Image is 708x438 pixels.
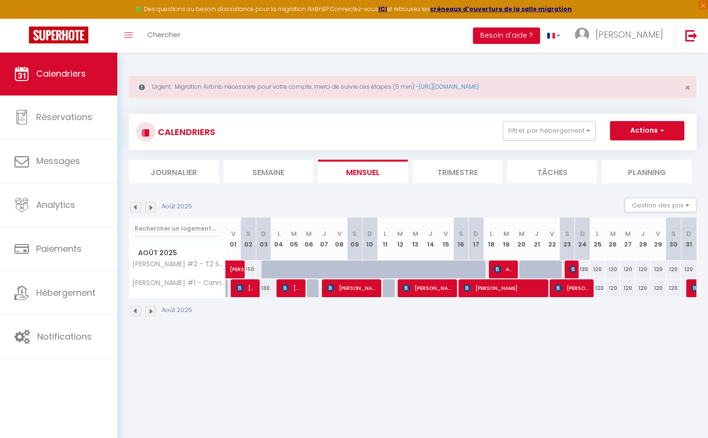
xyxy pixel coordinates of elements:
[625,229,631,238] abbr: M
[636,279,651,297] div: 120
[636,218,651,260] th: 28
[230,255,252,274] span: [PERSON_NAME] [PERSON_NAME]
[568,19,675,53] a: ... [PERSON_NAME]
[685,82,690,94] span: ×
[596,28,663,41] span: [PERSON_NAME]
[397,229,403,238] abbr: M
[36,199,75,211] span: Analytics
[494,260,514,278] span: Agate [PERSON_NAME]
[241,218,256,260] th: 02
[226,260,241,279] a: [PERSON_NAME] [PERSON_NAME]
[681,260,696,278] div: 120
[337,229,342,238] abbr: V
[484,218,499,260] th: 18
[352,229,357,238] abbr: S
[590,279,605,297] div: 120
[559,218,574,260] th: 23
[685,83,690,92] button: Close
[131,260,227,268] span: [PERSON_NAME] #2 - T2 Suquet plages & centre à pied
[286,218,301,260] th: 05
[36,111,92,123] span: Réservations
[605,218,620,260] th: 26
[419,82,479,91] a: [URL][DOMAIN_NAME]
[147,29,180,40] span: Chercher
[625,198,696,212] button: Gestion des prix
[140,19,188,53] a: Chercher
[686,229,691,238] abbr: D
[590,218,605,260] th: 25
[302,218,317,260] th: 06
[569,260,574,278] span: [PERSON_NAME]
[317,218,332,260] th: 07
[580,229,585,238] abbr: D
[226,218,241,260] th: 01
[378,5,387,13] strong: ICI
[590,260,605,278] div: 120
[620,218,635,260] th: 27
[503,121,596,140] button: Filtrer par hébergement
[332,218,347,260] th: 08
[671,229,676,238] abbr: S
[261,229,266,238] abbr: D
[681,218,696,260] th: 31
[544,218,559,260] th: 22
[347,218,362,260] th: 09
[666,218,681,260] th: 30
[605,279,620,297] div: 120
[403,279,452,297] span: [PERSON_NAME]
[408,218,423,260] th: 13
[666,260,681,278] div: 120
[256,218,271,260] th: 03
[281,279,301,297] span: [PERSON_NAME] [PERSON_NAME]
[162,202,192,211] p: Août 2025
[413,160,502,183] li: Trimestre
[129,246,225,260] span: Août 2025
[231,229,236,238] abbr: V
[135,220,220,237] input: Rechercher un logement...
[453,218,468,260] th: 16
[651,260,666,278] div: 120
[575,260,590,278] div: 135
[651,218,666,260] th: 29
[555,279,589,297] span: [PERSON_NAME]
[36,287,96,299] span: Hébergement
[367,229,372,238] abbr: D
[423,218,438,260] th: 14
[246,229,250,238] abbr: S
[463,279,543,297] span: [PERSON_NAME]
[256,279,271,297] div: 130
[620,260,635,278] div: 120
[129,160,219,183] li: Journalier
[430,5,572,13] a: créneaux d'ouverture de la salle migration
[685,29,697,41] img: logout
[473,229,478,238] abbr: D
[129,76,696,98] div: Urgent : Migration Airbnb nécessaire pour votre compte, merci de suivre ces étapes (5 min) -
[503,229,509,238] abbr: M
[236,279,256,297] span: [PERSON_NAME]
[318,160,408,183] li: Mensuel
[362,218,377,260] th: 10
[469,218,484,260] th: 17
[155,121,215,143] h3: CALENDRIERS
[36,243,82,255] span: Paiements
[636,260,651,278] div: 120
[610,229,616,238] abbr: M
[602,160,692,183] li: Planning
[519,229,525,238] abbr: M
[429,229,432,238] abbr: J
[37,330,92,342] span: Notifications
[514,218,529,260] th: 20
[490,229,493,238] abbr: L
[438,218,453,260] th: 15
[473,27,540,44] button: Besoin d'aide ?
[535,229,539,238] abbr: J
[131,279,227,287] span: [PERSON_NAME] #1 - Cannes Suquet, zone piétonne
[322,229,326,238] abbr: J
[306,229,312,238] abbr: M
[565,229,569,238] abbr: S
[641,229,645,238] abbr: J
[377,218,392,260] th: 11
[620,279,635,297] div: 120
[36,68,86,80] span: Calendriers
